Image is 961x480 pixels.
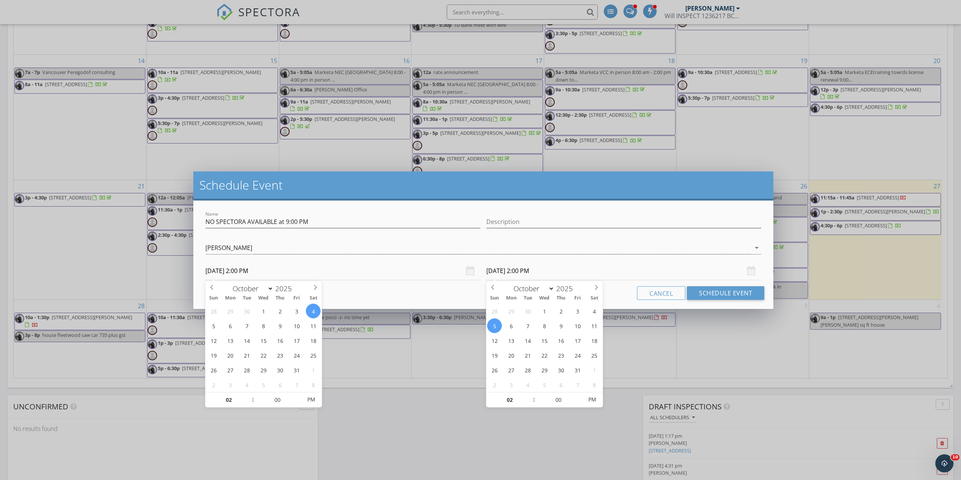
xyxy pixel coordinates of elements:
span: Mon [503,296,520,301]
span: November 3, 2025 [504,377,518,392]
span: October 23, 2025 [554,348,568,363]
button: Schedule Event [687,286,764,300]
span: October 28, 2025 [520,363,535,377]
span: November 8, 2025 [306,377,321,392]
span: October 5, 2025 [487,318,502,333]
span: October 27, 2025 [504,363,518,377]
span: October 23, 2025 [273,348,287,363]
span: October 5, 2025 [206,318,221,333]
span: October 4, 2025 [587,304,602,318]
button: Cancel [637,286,685,300]
span: September 28, 2025 [487,304,502,318]
span: Thu [553,296,569,301]
span: October 19, 2025 [487,348,502,363]
iframe: Intercom live chat [935,454,953,472]
span: October 18, 2025 [306,333,321,348]
span: October 8, 2025 [256,318,271,333]
span: October 30, 2025 [273,363,287,377]
span: Sat [586,296,603,301]
span: November 6, 2025 [273,377,287,392]
span: November 5, 2025 [256,377,271,392]
span: October 31, 2025 [570,363,585,377]
span: October 14, 2025 [239,333,254,348]
span: 10 [951,454,959,460]
span: October 26, 2025 [487,363,502,377]
span: October 30, 2025 [554,363,568,377]
span: October 7, 2025 [520,318,535,333]
span: November 1, 2025 [587,363,602,377]
span: October 24, 2025 [289,348,304,363]
span: October 22, 2025 [537,348,552,363]
span: October 6, 2025 [223,318,238,333]
span: Click to toggle [582,392,602,407]
span: November 8, 2025 [587,377,602,392]
input: Year [273,284,298,293]
span: : [533,392,535,407]
span: September 29, 2025 [504,304,518,318]
span: November 4, 2025 [239,377,254,392]
span: October 15, 2025 [537,333,552,348]
span: October 2, 2025 [554,304,568,318]
span: October 21, 2025 [520,348,535,363]
span: October 25, 2025 [306,348,321,363]
span: October 2, 2025 [273,304,287,318]
span: : [252,392,254,407]
span: October 13, 2025 [504,333,518,348]
span: November 3, 2025 [223,377,238,392]
span: Wed [536,296,553,301]
span: October 29, 2025 [537,363,552,377]
span: November 7, 2025 [570,377,585,392]
span: October 10, 2025 [289,318,304,333]
span: October 11, 2025 [587,318,602,333]
span: October 24, 2025 [570,348,585,363]
h2: Schedule Event [199,177,767,193]
span: November 2, 2025 [206,377,221,392]
span: Wed [255,296,272,301]
span: Click to toggle [301,392,321,407]
span: November 4, 2025 [520,377,535,392]
span: November 2, 2025 [487,377,502,392]
div: [PERSON_NAME] [205,244,252,251]
span: October 20, 2025 [223,348,238,363]
span: October 28, 2025 [239,363,254,377]
span: October 7, 2025 [239,318,254,333]
span: October 27, 2025 [223,363,238,377]
input: Select date [486,262,761,280]
span: October 12, 2025 [487,333,502,348]
span: October 29, 2025 [256,363,271,377]
span: October 17, 2025 [289,333,304,348]
span: October 6, 2025 [504,318,518,333]
span: October 1, 2025 [256,304,271,318]
span: September 29, 2025 [223,304,238,318]
span: November 5, 2025 [537,377,552,392]
span: October 12, 2025 [206,333,221,348]
span: October 21, 2025 [239,348,254,363]
span: October 14, 2025 [520,333,535,348]
span: Mon [222,296,239,301]
span: Sat [305,296,322,301]
span: October 16, 2025 [273,333,287,348]
i: arrow_drop_down [752,243,761,252]
span: Sun [205,296,222,301]
span: October 10, 2025 [570,318,585,333]
span: October 19, 2025 [206,348,221,363]
span: October 17, 2025 [570,333,585,348]
span: October 15, 2025 [256,333,271,348]
span: October 26, 2025 [206,363,221,377]
span: October 1, 2025 [537,304,552,318]
span: October 16, 2025 [554,333,568,348]
span: October 4, 2025 [306,304,321,318]
span: November 1, 2025 [306,363,321,377]
input: Year [554,284,579,293]
span: November 6, 2025 [554,377,568,392]
input: Select date [205,262,480,280]
span: October 18, 2025 [587,333,602,348]
span: October 22, 2025 [256,348,271,363]
span: November 7, 2025 [289,377,304,392]
span: Tue [239,296,255,301]
span: September 30, 2025 [239,304,254,318]
span: October 31, 2025 [289,363,304,377]
span: September 28, 2025 [206,304,221,318]
span: October 11, 2025 [306,318,321,333]
span: October 3, 2025 [289,304,304,318]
